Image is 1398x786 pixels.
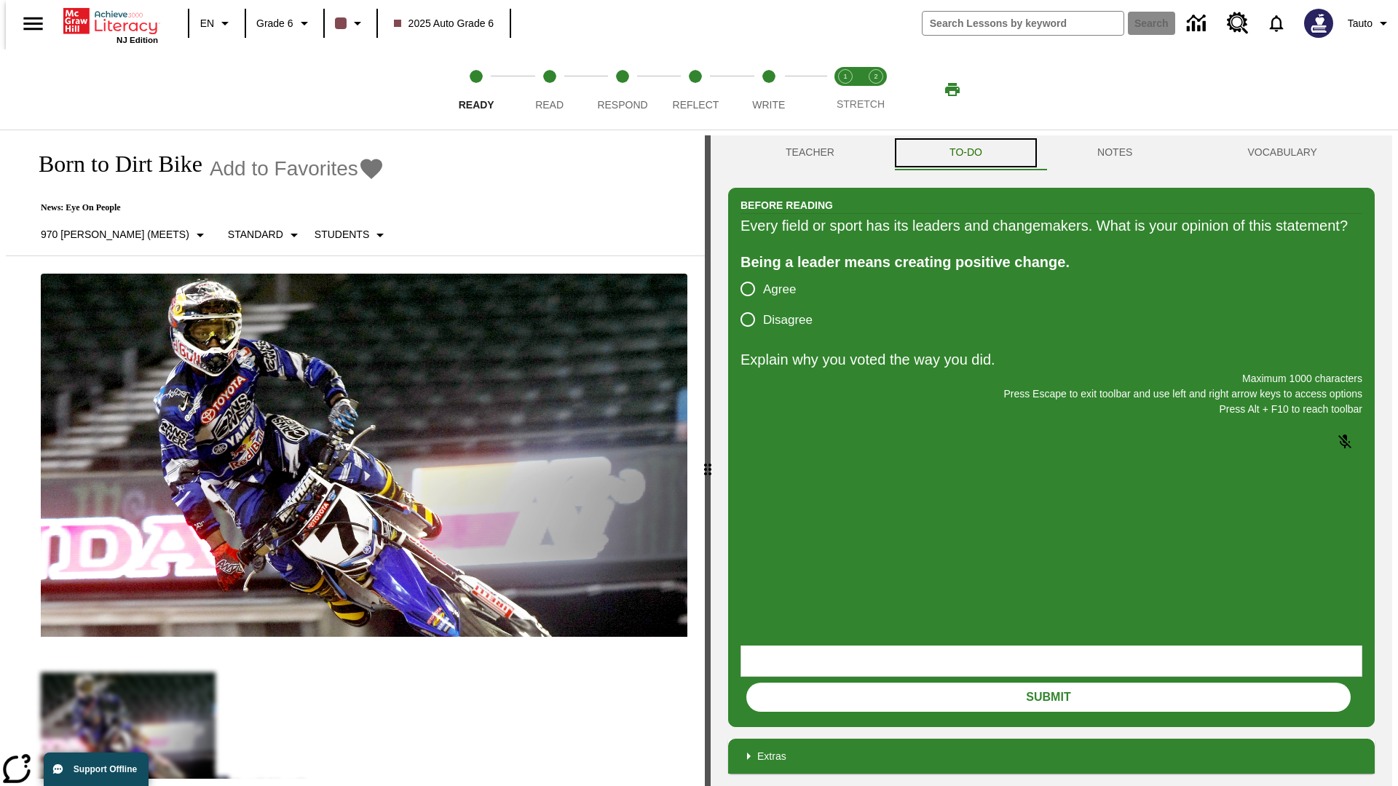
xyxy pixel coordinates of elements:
[837,98,885,110] span: STRETCH
[728,739,1375,774] div: Extras
[210,157,358,180] span: Add to Favorites
[727,49,811,130] button: Write step 5 of 5
[250,10,319,36] button: Grade: Grade 6, Select a grade
[741,371,1362,386] p: Maximum 1000 characters
[315,227,369,242] p: Students
[705,135,711,786] div: Press Enter or Spacebar and then press right and left arrow keys to move the slider
[41,227,189,242] p: 970 [PERSON_NAME] (Meets)
[12,2,55,45] button: Open side menu
[741,214,1362,237] div: Every field or sport has its leaders and changemakers. What is your opinion of this statement?
[210,156,384,181] button: Add to Favorites - Born to Dirt Bike
[329,10,372,36] button: Class color is dark brown. Change class color
[1218,4,1257,43] a: Resource Center, Will open in new tab
[35,222,215,248] button: Select Lexile, 970 Lexile (Meets)
[929,76,976,103] button: Print
[855,49,897,130] button: Stretch Respond step 2 of 2
[1178,4,1218,44] a: Data Center
[434,49,518,130] button: Ready step 1 of 5
[200,16,214,31] span: EN
[892,135,1040,170] button: TO-DO
[746,683,1351,712] button: Submit
[653,49,738,130] button: Reflect step 4 of 5
[23,202,395,213] p: News: Eye On People
[1304,9,1333,38] img: Avatar
[874,73,877,80] text: 2
[194,10,240,36] button: Language: EN, Select a language
[673,99,719,111] span: Reflect
[1257,4,1295,42] a: Notifications
[741,250,1362,274] div: Being a leader means creating positive change.
[1342,10,1398,36] button: Profile/Settings
[580,49,665,130] button: Respond step 3 of 5
[597,99,647,111] span: Respond
[63,5,158,44] div: Home
[507,49,591,130] button: Read step 2 of 5
[6,12,213,25] body: Explain why you voted the way you did. Maximum 1000 characters Press Alt + F10 to reach toolbar P...
[1295,4,1342,42] button: Select a new avatar
[752,99,785,111] span: Write
[309,222,395,248] button: Select Student
[757,749,786,764] p: Extras
[741,274,824,335] div: poll
[6,135,705,779] div: reading
[1190,135,1375,170] button: VOCABULARY
[741,197,833,213] h2: Before Reading
[728,135,1375,170] div: Instructional Panel Tabs
[222,222,309,248] button: Scaffolds, Standard
[535,99,564,111] span: Read
[23,151,202,178] h1: Born to Dirt Bike
[256,16,293,31] span: Grade 6
[711,135,1392,786] div: activity
[394,16,494,31] span: 2025 Auto Grade 6
[843,73,847,80] text: 1
[1348,16,1373,31] span: Tauto
[728,135,892,170] button: Teacher
[116,36,158,44] span: NJ Edition
[1327,424,1362,459] button: Click to activate and allow voice recognition
[41,274,687,638] img: Motocross racer James Stewart flies through the air on his dirt bike.
[741,402,1362,417] p: Press Alt + F10 to reach toolbar
[74,764,137,774] span: Support Offline
[741,348,1362,371] p: Explain why you voted the way you did.
[228,227,283,242] p: Standard
[741,386,1362,402] p: Press Escape to exit toolbar and use left and right arrow keys to access options
[763,311,813,330] span: Disagree
[44,753,149,786] button: Support Offline
[923,12,1123,35] input: search field
[763,280,796,299] span: Agree
[1040,135,1190,170] button: NOTES
[459,99,494,111] span: Ready
[824,49,866,130] button: Stretch Read step 1 of 2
